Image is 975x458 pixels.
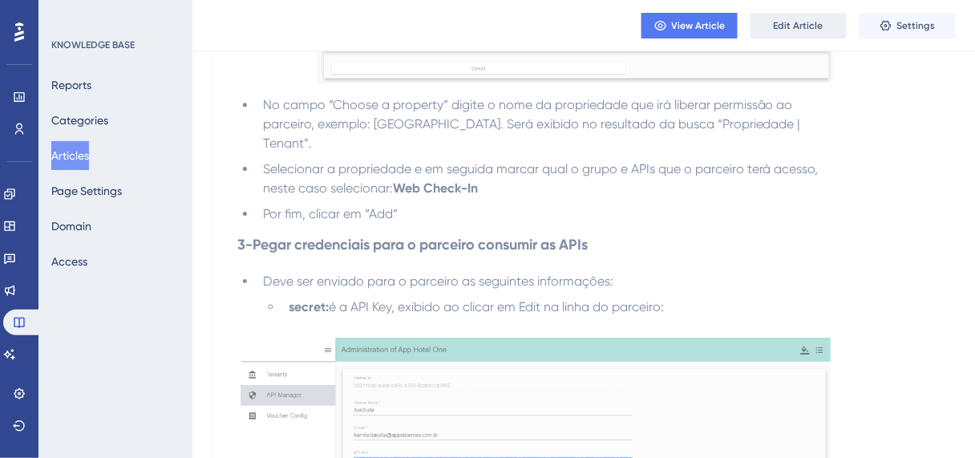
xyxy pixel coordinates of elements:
[897,19,936,32] span: Settings
[51,247,87,276] button: Access
[672,19,726,32] span: View Article
[263,97,804,151] span: No campo “Choose a property” digite o nome da propriedade que irá liberar permissão ao parceiro, ...
[263,161,822,196] span: Selecionar a propriedade e em seguida marcar qual o grupo e APIs que o parceiro terá acesso, nest...
[51,176,122,205] button: Page Settings
[51,39,135,51] div: KNOWLEDGE BASE
[263,206,398,221] span: Por fim, clicar em “Add”
[263,274,613,289] span: Deve ser enviado para o parceiro as seguintes informações:
[329,299,664,314] span: é a API Key, exibido ao clicar em Edit na linha do parceiro:
[51,71,91,99] button: Reports
[860,13,956,39] button: Settings
[51,212,91,241] button: Domain
[51,141,89,170] button: Articles
[289,299,329,314] strong: secret:
[51,106,108,135] button: Categories
[237,236,588,253] strong: 3-Pegar credenciais para o parceiro consumir as APIs
[774,19,823,32] span: Edit Article
[750,13,847,39] button: Edit Article
[641,13,738,39] button: View Article
[393,180,478,196] strong: Web Check-In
